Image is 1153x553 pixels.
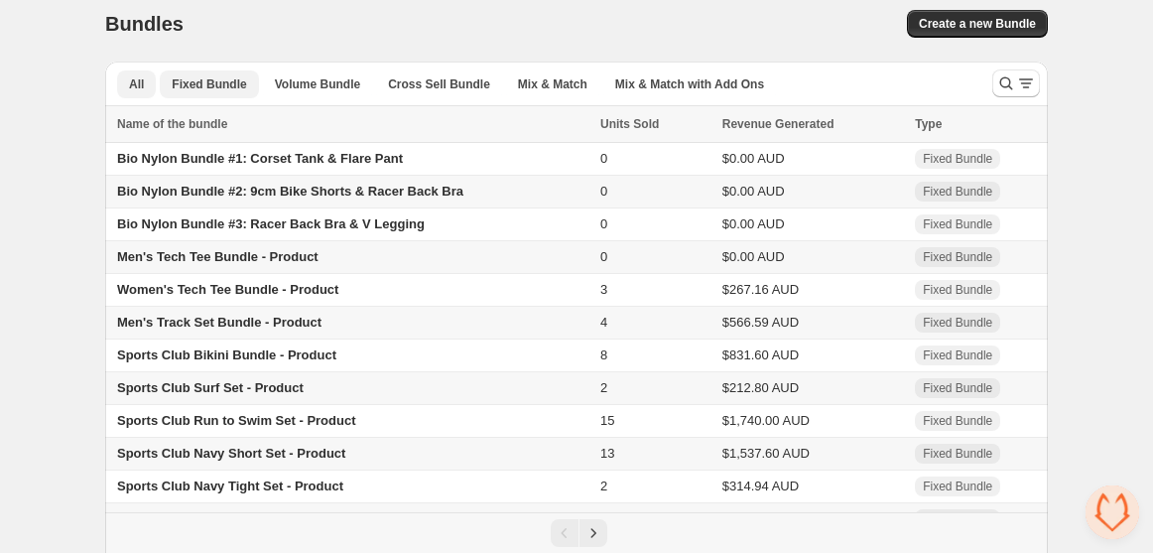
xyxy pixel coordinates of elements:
[117,315,321,330] span: Men's Track Set Bundle - Product
[117,380,304,395] span: Sports Club Surf Set - Product
[600,114,659,134] span: Units Sold
[923,282,992,298] span: Fixed Bundle
[923,249,992,265] span: Fixed Bundle
[722,347,799,362] span: $831.60 AUD
[907,10,1048,38] button: Create a new Bundle
[923,184,992,200] span: Fixed Bundle
[600,380,607,395] span: 2
[923,479,992,494] span: Fixed Bundle
[919,16,1036,32] span: Create a new Bundle
[923,347,992,363] span: Fixed Bundle
[117,151,403,166] span: Bio Nylon Bundle #1: Corset Tank & Flare Pant
[117,216,425,231] span: Bio Nylon Bundle #3: Racer Back Bra & V Legging
[722,114,834,134] span: Revenue Generated
[600,446,614,461] span: 13
[117,446,345,461] span: Sports Club Navy Short Set - Product
[722,511,799,526] span: $928.00 AUD
[722,315,799,330] span: $566.59 AUD
[600,511,607,526] span: 6
[722,216,785,231] span: $0.00 AUD
[923,151,992,167] span: Fixed Bundle
[722,380,799,395] span: $212.80 AUD
[722,249,785,264] span: $0.00 AUD
[117,282,338,297] span: Women's Tech Tee Bundle - Product
[923,413,992,429] span: Fixed Bundle
[722,114,854,134] button: Revenue Generated
[923,511,992,527] span: Fixed Bundle
[722,446,810,461] span: $1,537.60 AUD
[600,216,607,231] span: 0
[117,184,463,199] span: Bio Nylon Bundle #2: 9cm Bike Shorts & Racer Back Bra
[117,114,588,134] div: Name of the bundle
[129,76,144,92] span: All
[105,512,1048,553] nav: Pagination
[600,151,607,166] span: 0
[600,315,607,330] span: 4
[579,519,607,547] button: Next
[388,76,490,92] span: Cross Sell Bundle
[172,76,246,92] span: Fixed Bundle
[722,413,810,428] span: $1,740.00 AUD
[117,413,356,428] span: Sports Club Run to Swim Set - Product
[722,184,785,199] span: $0.00 AUD
[117,511,324,526] span: Sports Club Lounge Set - Product
[117,347,336,362] span: Sports Club Bikini Bundle - Product
[600,249,607,264] span: 0
[923,380,992,396] span: Fixed Bundle
[923,446,992,462] span: Fixed Bundle
[923,315,992,331] span: Fixed Bundle
[923,216,992,232] span: Fixed Bundle
[722,282,799,297] span: $267.16 AUD
[600,347,607,362] span: 8
[600,184,607,199] span: 0
[722,479,799,493] span: $314.94 AUD
[600,479,607,493] span: 2
[722,151,785,166] span: $0.00 AUD
[600,282,607,297] span: 3
[518,76,587,92] span: Mix & Match
[117,249,319,264] span: Men's Tech Tee Bundle - Product
[117,479,343,493] span: Sports Club Navy Tight Set - Product
[600,114,679,134] button: Units Sold
[915,114,1036,134] div: Type
[105,12,184,36] h1: Bundles
[1086,485,1139,539] a: Open chat
[992,69,1040,97] button: Search and filter results
[615,76,764,92] span: Mix & Match with Add Ons
[275,76,360,92] span: Volume Bundle
[600,413,614,428] span: 15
